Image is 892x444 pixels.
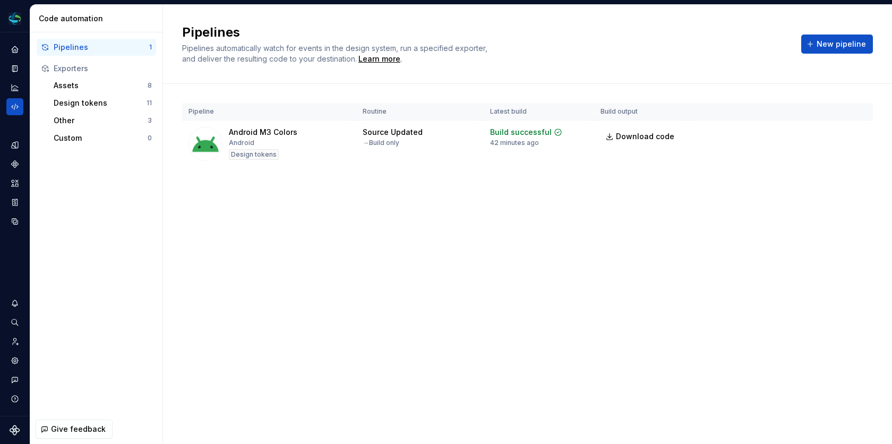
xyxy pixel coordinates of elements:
a: Settings [6,352,23,369]
button: New pipeline [801,35,873,54]
span: New pipeline [817,39,866,49]
div: Code automation [39,13,158,24]
div: Custom [54,133,148,143]
div: 11 [147,99,152,107]
div: 3 [148,116,152,125]
th: Pipeline [182,103,356,121]
a: Assets [6,175,23,192]
a: Learn more [358,54,400,64]
span: Download code [616,131,674,142]
button: Design tokens11 [49,95,156,112]
div: Assets [54,80,148,91]
button: Custom0 [49,130,156,147]
th: Build output [594,103,688,121]
h2: Pipelines [182,24,788,41]
div: 42 minutes ago [490,139,539,147]
a: Components [6,156,23,173]
div: 0 [148,134,152,142]
div: Android [229,139,254,147]
th: Latest build [484,103,594,121]
a: Storybook stories [6,194,23,211]
div: Other [54,115,148,126]
span: Give feedback [51,424,106,434]
button: Other3 [49,112,156,129]
div: Build successful [490,127,552,138]
div: Source Updated [363,127,423,138]
svg: Supernova Logo [10,425,20,436]
button: Pipelines1 [37,39,156,56]
button: Notifications [6,295,23,312]
a: Code automation [6,98,23,115]
button: Assets8 [49,77,156,94]
div: 8 [148,81,152,90]
div: Pipelines [54,42,149,53]
button: Search ⌘K [6,314,23,331]
a: Analytics [6,79,23,96]
a: Home [6,41,23,58]
button: Give feedback [36,420,113,439]
div: Design tokens [54,98,147,108]
a: Data sources [6,213,23,230]
div: Design tokens [229,149,279,160]
img: f6f21888-ac52-4431-a6ea-009a12e2bf23.png [8,12,21,25]
a: Invite team [6,333,23,350]
th: Routine [356,103,484,121]
a: Download code [601,127,681,146]
div: → Build only [363,139,399,147]
button: Contact support [6,371,23,388]
a: Documentation [6,60,23,77]
div: 1 [149,43,152,52]
div: Android M3 Colors [229,127,297,138]
div: Exporters [54,63,152,74]
a: Design tokens [6,136,23,153]
span: . [357,55,402,63]
span: Pipelines automatically watch for events in the design system, run a specified exporter, and deli... [182,44,490,63]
